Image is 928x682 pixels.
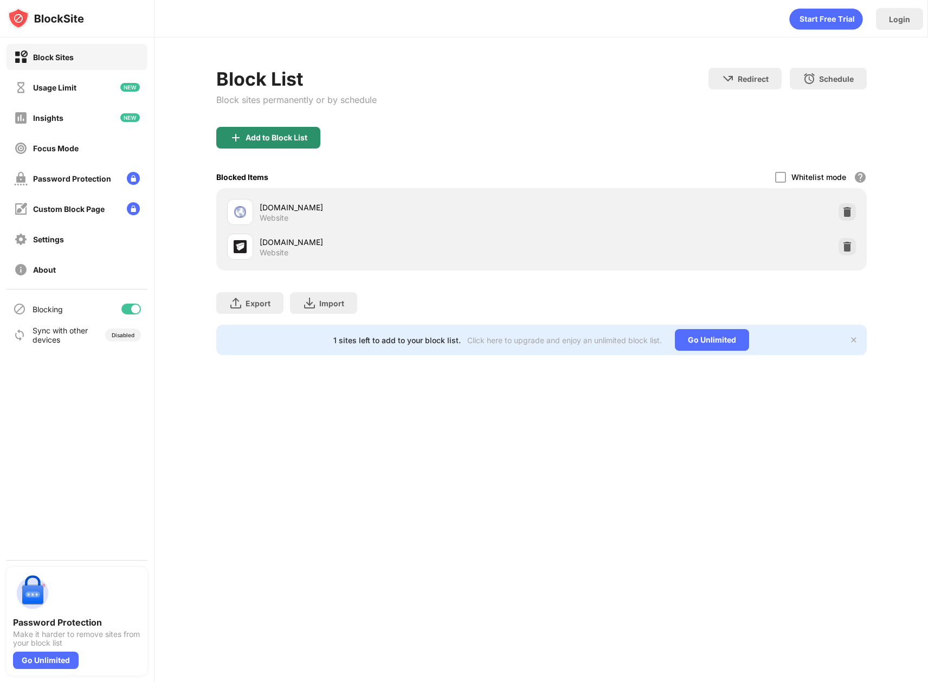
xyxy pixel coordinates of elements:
img: focus-off.svg [14,141,28,155]
div: Blocking [33,305,63,314]
div: Custom Block Page [33,204,105,214]
img: about-off.svg [14,263,28,276]
div: Settings [33,235,64,244]
div: Block Sites [33,53,74,62]
div: Import [319,299,344,308]
img: customize-block-page-off.svg [14,202,28,216]
div: Export [246,299,270,308]
div: About [33,265,56,274]
img: block-on.svg [14,50,28,64]
img: x-button.svg [849,336,858,344]
div: [DOMAIN_NAME] [260,202,542,213]
div: Password Protection [33,174,111,183]
img: insights-off.svg [14,111,28,125]
img: sync-icon.svg [13,329,26,342]
img: favicons [234,205,247,218]
div: Login [889,15,910,24]
div: animation [789,8,863,30]
img: lock-menu.svg [127,202,140,215]
div: 1 sites left to add to your block list. [333,336,461,345]
div: Go Unlimited [13,652,79,669]
img: logo-blocksite.svg [8,8,84,29]
div: Sync with other devices [33,326,88,344]
img: time-usage-off.svg [14,81,28,94]
div: Website [260,213,288,223]
div: Usage Limit [33,83,76,92]
div: Password Protection [13,617,141,628]
img: settings-off.svg [14,233,28,246]
div: Whitelist mode [791,172,846,182]
div: Make it harder to remove sites from your block list [13,630,141,647]
div: Disabled [112,332,134,338]
div: Schedule [819,74,854,83]
img: blocking-icon.svg [13,303,26,316]
div: Add to Block List [246,133,307,142]
div: Blocked Items [216,172,268,182]
img: lock-menu.svg [127,172,140,185]
div: Click here to upgrade and enjoy an unlimited block list. [467,336,662,345]
img: password-protection-off.svg [14,172,28,185]
div: Block sites permanently or by schedule [216,94,377,105]
div: Redirect [738,74,769,83]
img: new-icon.svg [120,83,140,92]
div: Block List [216,68,377,90]
img: favicons [234,240,247,253]
div: [DOMAIN_NAME] [260,236,542,248]
img: push-password-protection.svg [13,574,52,613]
div: Focus Mode [33,144,79,153]
div: Website [260,248,288,258]
div: Go Unlimited [675,329,749,351]
div: Insights [33,113,63,123]
img: new-icon.svg [120,113,140,122]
